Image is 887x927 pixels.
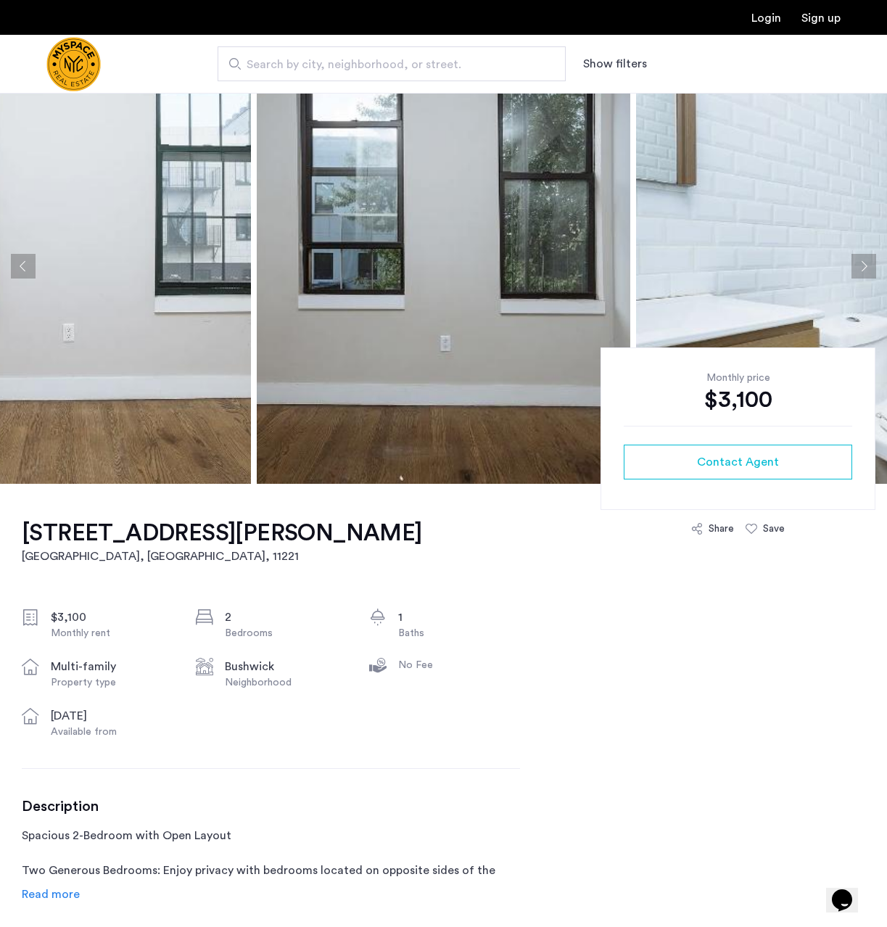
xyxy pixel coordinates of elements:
[218,46,566,81] input: Apartment Search
[22,548,422,565] h2: [GEOGRAPHIC_DATA], [GEOGRAPHIC_DATA] , 11221
[22,519,422,565] a: [STREET_ADDRESS][PERSON_NAME][GEOGRAPHIC_DATA], [GEOGRAPHIC_DATA], 11221
[11,254,36,279] button: Previous apartment
[801,12,841,24] a: Registration
[22,889,80,900] span: Read more
[763,522,785,536] div: Save
[51,707,173,725] div: [DATE]
[225,658,347,675] div: Bushwick
[583,55,647,73] button: Show or hide filters
[22,886,80,903] a: Read info
[46,37,101,91] a: Cazamio Logo
[22,519,422,548] h1: [STREET_ADDRESS][PERSON_NAME]
[225,675,347,690] div: Neighborhood
[624,371,852,385] div: Monthly price
[826,869,872,912] iframe: chat widget
[22,827,520,879] p: Spacious 2-Bedroom with Open Layout Two Generous Bedrooms: Enjoy privacy with bedrooms located on...
[257,49,630,484] img: apartment
[22,798,520,815] h3: Description
[51,675,173,690] div: Property type
[851,254,876,279] button: Next apartment
[225,609,347,626] div: 2
[624,445,852,479] button: button
[697,453,779,471] span: Contact Agent
[51,626,173,640] div: Monthly rent
[51,725,173,739] div: Available from
[225,626,347,640] div: Bedrooms
[398,658,520,672] div: No Fee
[398,609,520,626] div: 1
[751,12,781,24] a: Login
[247,56,525,73] span: Search by city, neighborhood, or street.
[624,385,852,414] div: $3,100
[51,658,173,675] div: multi-family
[398,626,520,640] div: Baths
[709,522,734,536] div: Share
[51,609,173,626] div: $3,100
[46,37,101,91] img: logo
